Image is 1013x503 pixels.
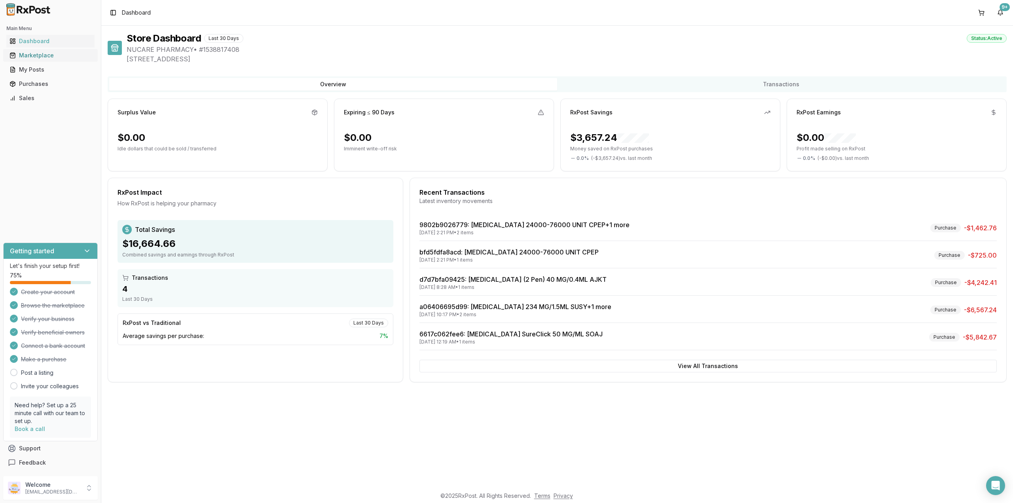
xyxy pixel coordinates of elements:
button: 9+ [994,6,1007,19]
p: Profit made selling on RxPost [797,146,997,152]
span: Connect a bank account [21,342,85,350]
p: Imminent write-off risk [344,146,544,152]
div: Last 30 Days [122,296,389,302]
div: Purchases [9,80,91,88]
div: Last 30 Days [349,319,388,327]
span: Dashboard [122,9,151,17]
a: Dashboard [6,34,95,48]
h3: Getting started [10,246,54,256]
div: $16,664.66 [122,237,389,250]
p: Let's finish your setup first! [10,262,91,270]
div: Dashboard [9,37,91,45]
button: My Posts [3,63,98,76]
span: Transactions [132,274,168,282]
span: 0.0 % [577,155,589,161]
button: Transactions [557,78,1005,91]
div: Recent Transactions [419,188,997,197]
span: NUCARE PHARMACY • # 1538817408 [127,45,1007,54]
div: 9+ [1000,3,1010,11]
div: [DATE] 10:17 PM • 2 items [419,311,611,318]
span: ( - $3,657.24 ) vs. last month [591,155,652,161]
p: Idle dollars that could be sold / transferred [118,146,318,152]
div: [DATE] 8:28 AM • 1 items [419,284,607,290]
div: RxPost vs Traditional [123,319,181,327]
a: Post a listing [21,369,53,377]
button: Purchases [3,78,98,90]
div: Expiring ≤ 90 Days [344,108,395,116]
div: [DATE] 2:21 PM • 2 items [419,230,630,236]
span: Create your account [21,288,75,296]
span: ( - $0.00 ) vs. last month [818,155,869,161]
span: 7 % [379,332,388,340]
p: Welcome [25,481,80,489]
span: Verify beneficial owners [21,328,85,336]
a: Privacy [554,492,573,499]
p: Need help? Set up a 25 minute call with our team to set up. [15,401,86,425]
div: My Posts [9,66,91,74]
div: $0.00 [797,131,856,144]
img: RxPost Logo [3,3,54,16]
nav: breadcrumb [122,9,151,17]
span: -$1,462.76 [964,223,997,233]
div: Purchase [934,251,965,260]
button: Support [3,441,98,456]
div: $0.00 [344,131,372,144]
button: Feedback [3,456,98,470]
span: Total Savings [135,225,175,234]
p: Money saved on RxPost purchases [570,146,770,152]
div: Marketplace [9,51,91,59]
button: View All Transactions [419,360,997,372]
div: $0.00 [118,131,145,144]
p: [EMAIL_ADDRESS][DOMAIN_NAME] [25,489,80,495]
div: Purchase [931,278,961,287]
div: How RxPost is helping your pharmacy [118,199,393,207]
span: Browse the marketplace [21,302,85,309]
div: Combined savings and earnings through RxPost [122,252,389,258]
a: My Posts [6,63,95,77]
a: 9802b9026779: [MEDICAL_DATA] 24000-76000 UNIT CPEP+1 more [419,221,630,229]
span: -$5,842.67 [963,332,997,342]
a: a06406695d99: [MEDICAL_DATA] 234 MG/1.5ML SUSY+1 more [419,303,611,311]
div: $3,657.24 [570,131,649,144]
a: Terms [534,492,550,499]
a: Invite your colleagues [21,382,79,390]
div: Surplus Value [118,108,156,116]
span: Verify your business [21,315,74,323]
span: 75 % [10,271,22,279]
a: d7d7bfa09425: [MEDICAL_DATA] (2 Pen) 40 MG/0.4ML AJKT [419,275,607,283]
div: RxPost Impact [118,188,393,197]
div: Purchase [930,224,961,232]
div: [DATE] 2:21 PM • 1 items [419,257,599,263]
span: 0.0 % [803,155,815,161]
button: Overview [109,78,557,91]
a: Purchases [6,77,95,91]
a: Book a call [15,425,45,432]
span: [STREET_ADDRESS] [127,54,1007,64]
span: Feedback [19,459,46,467]
div: RxPost Earnings [797,108,841,116]
span: Make a purchase [21,355,66,363]
div: Purchase [929,333,960,342]
h1: Store Dashboard [127,32,201,45]
a: Marketplace [6,48,95,63]
div: RxPost Savings [570,108,613,116]
button: Marketplace [3,49,98,62]
span: -$725.00 [968,251,997,260]
button: Sales [3,92,98,104]
button: Dashboard [3,35,98,47]
div: Sales [9,94,91,102]
div: Status: Active [967,34,1007,43]
div: [DATE] 12:19 AM • 1 items [419,339,603,345]
span: -$6,567.24 [964,305,997,315]
div: Last 30 Days [204,34,243,43]
span: Average savings per purchase: [123,332,204,340]
a: Sales [6,91,95,105]
a: 6617c062fee6: [MEDICAL_DATA] SureClick 50 MG/ML SOAJ [419,330,603,338]
div: Latest inventory movements [419,197,997,205]
span: -$4,242.41 [964,278,997,287]
div: Open Intercom Messenger [986,476,1005,495]
div: 4 [122,283,389,294]
img: User avatar [8,482,21,494]
h2: Main Menu [6,25,95,32]
div: Purchase [930,306,961,314]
